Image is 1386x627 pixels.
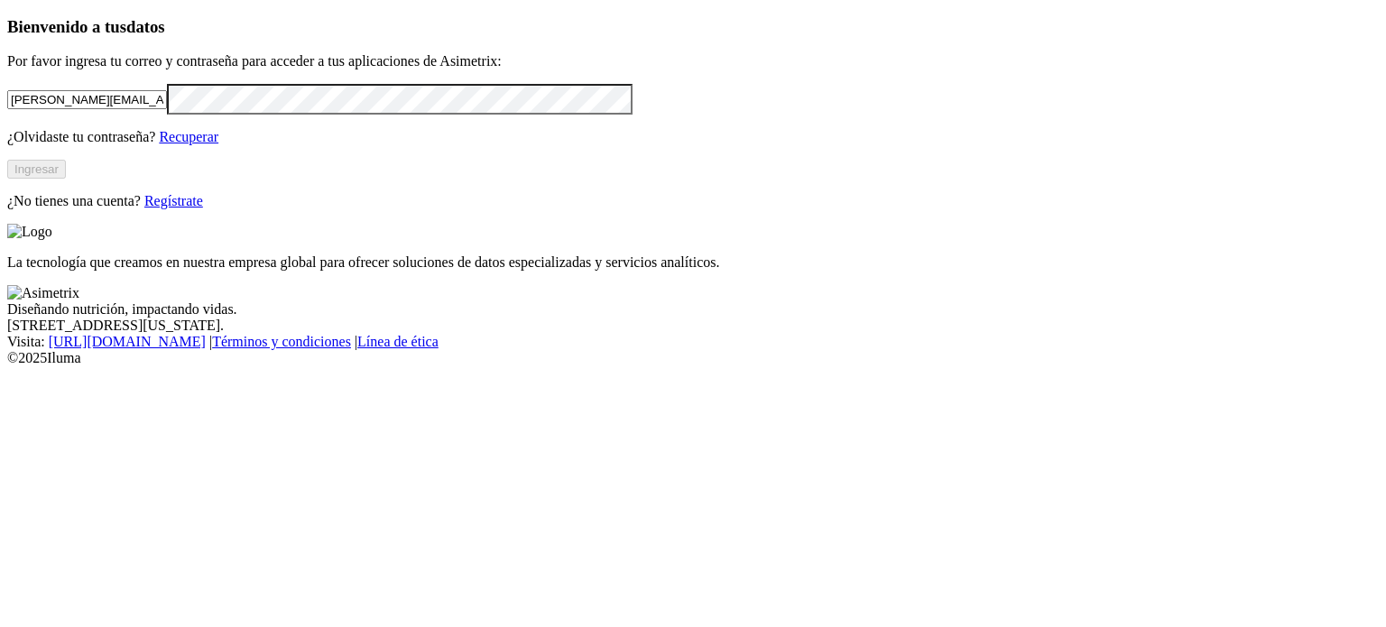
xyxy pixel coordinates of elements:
[49,334,206,349] a: [URL][DOMAIN_NAME]
[144,193,203,208] a: Regístrate
[7,301,1379,318] div: Diseñando nutrición, impactando vidas.
[7,160,66,179] button: Ingresar
[7,53,1379,69] p: Por favor ingresa tu correo y contraseña para acceder a tus aplicaciones de Asimetrix:
[7,90,167,109] input: Tu correo
[7,285,79,301] img: Asimetrix
[7,129,1379,145] p: ¿Olvidaste tu contraseña?
[7,318,1379,334] div: [STREET_ADDRESS][US_STATE].
[7,17,1379,37] h3: Bienvenido a tus
[7,254,1379,271] p: La tecnología que creamos en nuestra empresa global para ofrecer soluciones de datos especializad...
[357,334,439,349] a: Línea de ética
[126,17,165,36] span: datos
[7,224,52,240] img: Logo
[7,193,1379,209] p: ¿No tienes una cuenta?
[212,334,351,349] a: Términos y condiciones
[7,350,1379,366] div: © 2025 Iluma
[7,334,1379,350] div: Visita : | |
[159,129,218,144] a: Recuperar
